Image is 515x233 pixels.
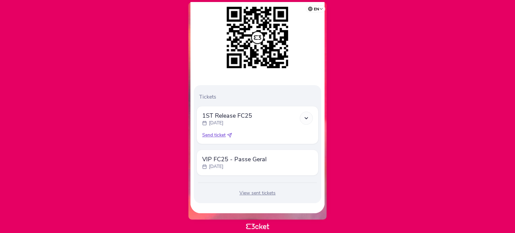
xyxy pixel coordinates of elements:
div: View sent tickets [196,190,319,196]
span: Send ticket [202,132,226,138]
p: [DATE] [209,120,223,126]
img: dcb0da5ad4354a3bb5778f1bd9c4ec78.png [223,3,292,72]
p: Tickets [199,93,319,101]
span: 1ST Release FC25 [202,112,252,120]
span: VIP FC25 - Passe Geral [202,155,267,163]
p: [DATE] [209,163,223,170]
